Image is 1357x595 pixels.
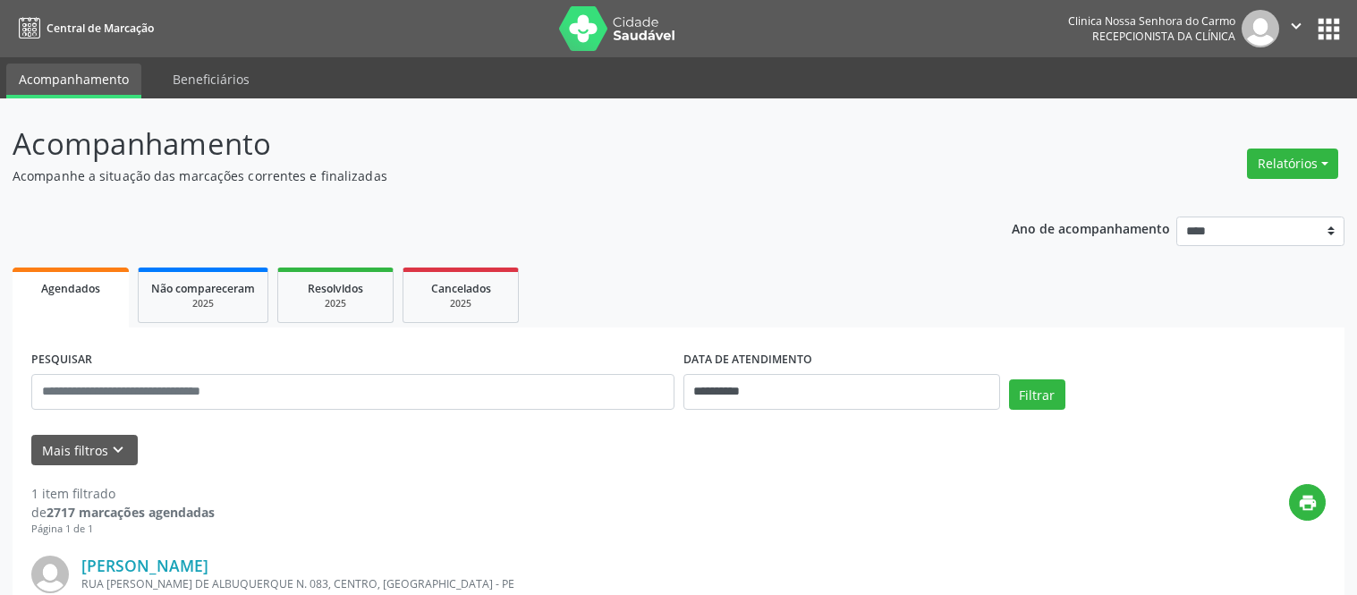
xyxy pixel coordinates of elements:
[108,440,128,460] i: keyboard_arrow_down
[31,435,138,466] button: Mais filtroskeyboard_arrow_down
[1298,493,1318,513] i: print
[31,484,215,503] div: 1 item filtrado
[308,281,363,296] span: Resolvidos
[31,346,92,374] label: PESQUISAR
[1092,29,1235,44] span: Recepcionista da clínica
[1009,379,1065,410] button: Filtrar
[1286,16,1306,36] i: 
[1289,484,1326,521] button: print
[1068,13,1235,29] div: Clinica Nossa Senhora do Carmo
[13,13,154,43] a: Central de Marcação
[1313,13,1344,45] button: apps
[416,297,505,310] div: 2025
[683,346,812,374] label: DATA DE ATENDIMENTO
[291,297,380,310] div: 2025
[31,556,69,593] img: img
[1247,149,1338,179] button: Relatórios
[6,64,141,98] a: Acompanhamento
[160,64,262,95] a: Beneficiários
[431,281,491,296] span: Cancelados
[1242,10,1279,47] img: img
[13,122,945,166] p: Acompanhamento
[81,576,1057,591] div: RUA [PERSON_NAME] DE ALBUQUERQUE N. 083, CENTRO, [GEOGRAPHIC_DATA] - PE
[47,504,215,521] strong: 2717 marcações agendadas
[31,503,215,522] div: de
[81,556,208,575] a: [PERSON_NAME]
[13,166,945,185] p: Acompanhe a situação das marcações correntes e finalizadas
[1012,217,1170,239] p: Ano de acompanhamento
[47,21,154,36] span: Central de Marcação
[1279,10,1313,47] button: 
[151,281,255,296] span: Não compareceram
[41,281,100,296] span: Agendados
[151,297,255,310] div: 2025
[31,522,215,537] div: Página 1 de 1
